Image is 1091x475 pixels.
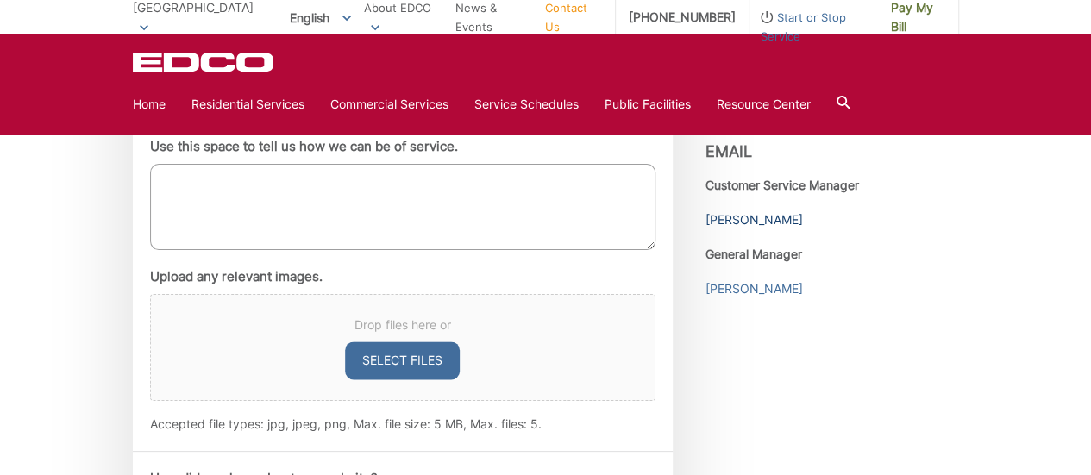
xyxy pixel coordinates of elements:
[345,341,460,379] button: select files, upload any relevant images.
[705,126,959,161] h3: Email
[705,279,803,298] a: [PERSON_NAME]
[330,95,448,114] a: Commercial Services
[277,3,364,32] span: English
[717,95,811,114] a: Resource Center
[705,178,859,192] strong: Customer Service Manager
[172,316,634,334] span: Drop files here or
[705,247,802,261] strong: General Manager
[150,139,458,154] label: Use this space to tell us how we can be of service.
[705,210,803,229] a: [PERSON_NAME]
[474,95,579,114] a: Service Schedules
[605,95,691,114] a: Public Facilities
[133,52,276,72] a: EDCD logo. Return to the homepage.
[191,95,304,114] a: Residential Services
[133,95,166,114] a: Home
[150,269,323,284] label: Upload any relevant images.
[150,416,542,431] span: Accepted file types: jpg, jpeg, png, Max. file size: 5 MB, Max. files: 5.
